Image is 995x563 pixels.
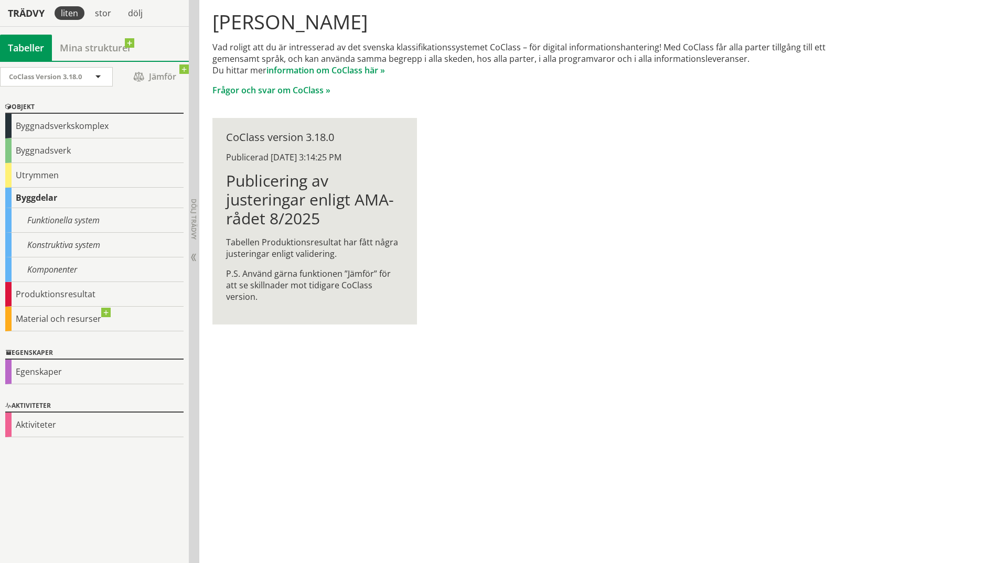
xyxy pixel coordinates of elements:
[226,268,403,302] p: P.S. Använd gärna funktionen ”Jämför” för att se skillnader mot tidigare CoClass version.
[266,64,385,76] a: information om CoClass här »
[5,208,184,233] div: Funktionella system
[226,171,403,228] h1: Publicering av justeringar enligt AMA-rådet 8/2025
[212,10,857,33] h1: [PERSON_NAME]
[123,68,186,86] span: Jämför
[5,114,184,138] div: Byggnadsverkskomplex
[226,236,403,259] p: Tabellen Produktionsresultat har fått några justeringar enligt validering.
[2,7,50,19] div: Trädvy
[9,72,82,81] span: CoClass Version 3.18.0
[55,6,84,20] div: liten
[52,35,140,61] a: Mina strukturer
[212,84,330,96] a: Frågor och svar om CoClass »
[5,413,184,437] div: Aktiviteter
[5,233,184,257] div: Konstruktiva system
[5,101,184,114] div: Objekt
[5,138,184,163] div: Byggnadsverk
[5,400,184,413] div: Aktiviteter
[5,257,184,282] div: Komponenter
[212,41,857,76] p: Vad roligt att du är intresserad av det svenska klassifikationssystemet CoClass – för digital inf...
[89,6,117,20] div: stor
[5,163,184,188] div: Utrymmen
[5,347,184,360] div: Egenskaper
[122,6,149,20] div: dölj
[226,132,403,143] div: CoClass version 3.18.0
[5,360,184,384] div: Egenskaper
[5,307,184,331] div: Material och resurser
[5,282,184,307] div: Produktionsresultat
[226,151,403,163] div: Publicerad [DATE] 3:14:25 PM
[5,188,184,208] div: Byggdelar
[189,199,198,240] span: Dölj trädvy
